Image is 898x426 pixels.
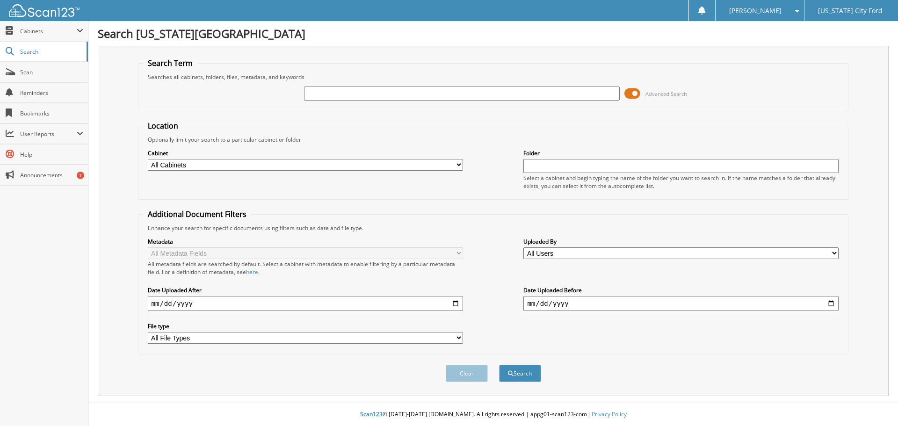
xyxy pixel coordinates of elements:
span: Bookmarks [20,109,83,117]
button: Clear [446,365,488,382]
span: Reminders [20,89,83,97]
span: Help [20,151,83,159]
button: Search [499,365,541,382]
span: [PERSON_NAME] [729,8,782,14]
span: [US_STATE] City Ford [818,8,883,14]
a: Privacy Policy [592,410,627,418]
label: Folder [523,149,839,157]
span: Scan [20,68,83,76]
span: Advanced Search [645,90,687,97]
label: Date Uploaded Before [523,286,839,294]
label: File type [148,322,463,330]
div: Optionally limit your search to a particular cabinet or folder [143,136,844,144]
label: Cabinet [148,149,463,157]
label: Metadata [148,238,463,245]
input: end [523,296,839,311]
img: scan123-logo-white.svg [9,4,80,17]
label: Uploaded By [523,238,839,245]
span: Scan123 [360,410,383,418]
span: User Reports [20,130,77,138]
h1: Search [US_STATE][GEOGRAPHIC_DATA] [98,26,889,41]
a: here [246,268,258,276]
div: 1 [77,172,84,179]
legend: Search Term [143,58,197,68]
div: © [DATE]-[DATE] [DOMAIN_NAME]. All rights reserved | appg01-scan123-com | [88,403,898,426]
div: Select a cabinet and begin typing the name of the folder you want to search in. If the name match... [523,174,839,190]
div: All metadata fields are searched by default. Select a cabinet with metadata to enable filtering b... [148,260,463,276]
div: Searches all cabinets, folders, files, metadata, and keywords [143,73,844,81]
span: Search [20,48,82,56]
span: Announcements [20,171,83,179]
input: start [148,296,463,311]
label: Date Uploaded After [148,286,463,294]
div: Enhance your search for specific documents using filters such as date and file type. [143,224,844,232]
span: Cabinets [20,27,77,35]
legend: Additional Document Filters [143,209,251,219]
legend: Location [143,121,183,131]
